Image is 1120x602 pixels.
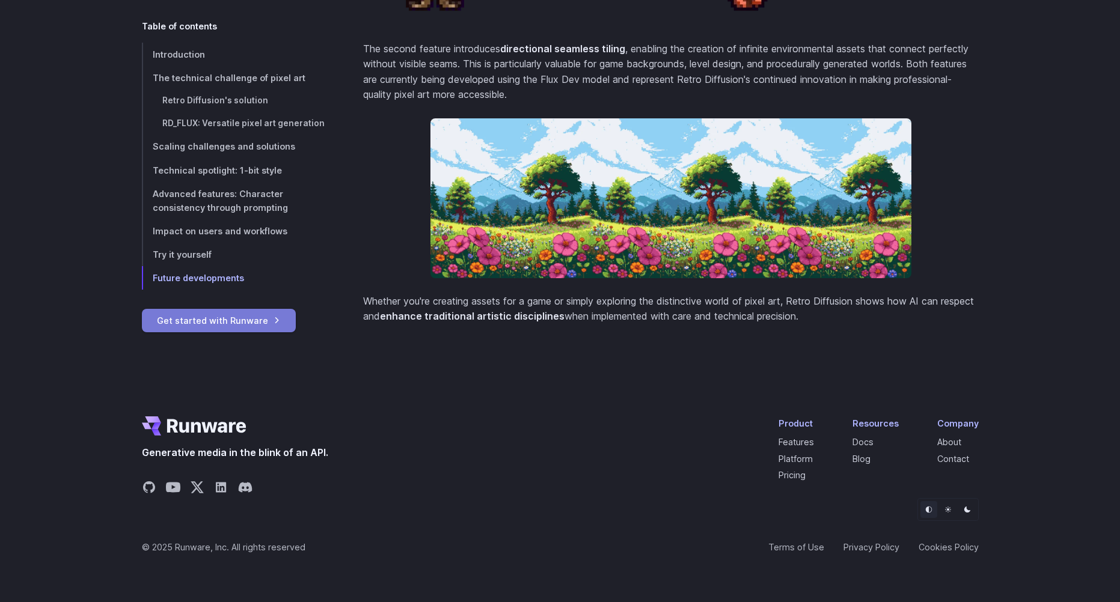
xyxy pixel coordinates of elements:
a: Retro Diffusion's solution [142,90,325,112]
strong: enhance traditional artistic disciplines [380,310,565,322]
a: Share on GitHub [142,480,156,498]
p: Whether you're creating assets for a game or simply exploring the distinctive world of pixel art,... [363,294,979,324]
a: Privacy Policy [843,540,899,554]
span: Try it yourself [153,249,212,260]
a: RD_FLUX: Versatile pixel art generation [142,112,325,135]
strong: directional seamless tiling [500,43,625,55]
span: Impact on users and workflows [153,226,287,236]
span: Technical spotlight: 1-bit style [153,165,282,175]
a: Get started with Runware [142,309,296,332]
button: Default [920,501,937,518]
a: About [937,437,961,447]
a: Introduction [142,43,325,66]
a: Share on LinkedIn [214,480,228,498]
a: Technical spotlight: 1-bit style [142,159,325,182]
a: Cookies Policy [919,540,979,554]
a: Contact [937,454,969,464]
p: The second feature introduces , enabling the creation of infinite environmental assets that conne... [363,41,979,103]
span: Retro Diffusion's solution [162,96,268,105]
a: Try it yourself [142,243,325,266]
a: Features [779,437,814,447]
a: Share on X [190,480,204,498]
a: Pricing [779,470,806,480]
a: Scaling challenges and solutions [142,135,325,159]
span: Advanced features: Character consistency through prompting [153,189,288,213]
span: Generative media in the blink of an API. [142,445,328,461]
span: © 2025 Runware, Inc. All rights reserved [142,540,305,554]
span: Scaling challenges and solutions [153,142,295,152]
span: RD_FLUX: Versatile pixel art generation [162,118,325,128]
a: Future developments [142,266,325,290]
a: Impact on users and workflows [142,219,325,243]
a: The technical challenge of pixel art [142,66,325,90]
a: Share on Discord [238,480,252,498]
button: Light [940,501,956,518]
span: The technical challenge of pixel art [153,73,305,83]
a: Platform [779,454,813,464]
a: Advanced features: Character consistency through prompting [142,182,325,219]
a: Go to / [142,416,246,436]
a: Blog [852,454,871,464]
span: Introduction [153,49,205,59]
a: Share on YouTube [166,480,180,498]
span: Future developments [153,273,244,283]
img: a beautiful pixel art meadow filled with colorful wildflowers, trees, and mountains under a clear... [430,118,911,279]
div: Product [779,416,814,430]
div: Resources [852,416,899,430]
div: Company [937,416,979,430]
button: Dark [959,501,976,518]
a: Docs [852,437,874,447]
ul: Theme selector [917,498,979,521]
a: Terms of Use [768,540,824,554]
span: Table of contents [142,19,217,33]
